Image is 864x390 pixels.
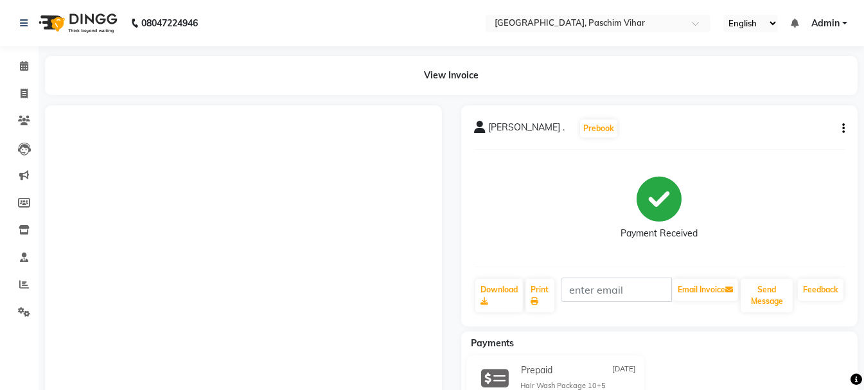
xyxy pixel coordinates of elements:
button: Send Message [741,279,793,312]
button: Prebook [580,120,617,137]
span: Admin [811,17,840,30]
a: Download [475,279,523,312]
b: 08047224946 [141,5,198,41]
span: Payments [471,337,514,349]
span: [PERSON_NAME] . [488,121,565,139]
a: Feedback [798,279,843,301]
button: Email Invoice [673,279,738,301]
div: View Invoice [45,56,858,95]
a: Print [525,279,555,312]
img: logo [33,5,121,41]
div: Payment Received [621,227,698,240]
input: enter email [561,278,672,302]
span: Prepaid [521,364,552,377]
span: [DATE] [612,364,636,377]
